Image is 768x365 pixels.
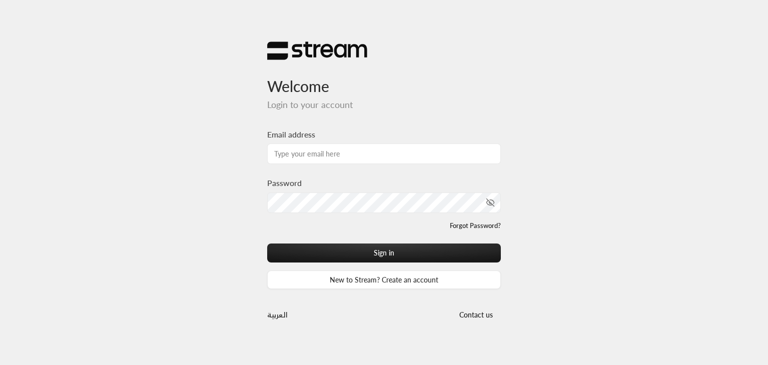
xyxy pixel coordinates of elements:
a: Forgot Password? [450,221,501,231]
button: Sign in [267,243,501,262]
a: New to Stream? Create an account [267,270,501,289]
button: toggle password visibility [482,194,499,211]
label: Email address [267,128,315,140]
a: العربية [267,305,288,324]
button: Contact us [451,305,501,324]
h3: Welcome [267,60,501,95]
img: Stream Logo [267,41,367,60]
label: Password [267,177,302,189]
a: Contact us [451,310,501,319]
input: Type your email here [267,143,501,164]
h5: Login to your account [267,99,501,110]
